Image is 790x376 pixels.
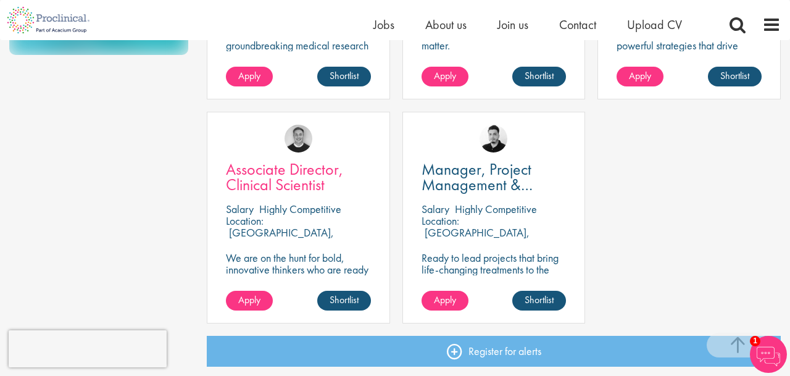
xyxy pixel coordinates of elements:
a: Apply [422,291,468,311]
p: [GEOGRAPHIC_DATA], [GEOGRAPHIC_DATA] [226,225,334,251]
span: Apply [434,69,456,82]
span: Apply [238,69,260,82]
span: Associate Director, Clinical Scientist [226,159,343,195]
a: Register for alerts [207,336,781,367]
p: Ready to lead projects that bring life-changing treatments to the world? Join our client at the f... [422,252,567,311]
a: Join us [497,17,528,33]
a: Apply [226,291,273,311]
a: Manager, Project Management & Operational Delivery [422,162,567,193]
p: We are on the hunt for bold, innovative thinkers who are ready to help push the boundaries of sci... [226,252,371,311]
a: Jobs [373,17,394,33]
img: Chatbot [750,336,787,373]
a: Shortlist [512,291,566,311]
a: Contact [559,17,596,33]
iframe: reCAPTCHA [9,330,167,367]
span: Apply [238,293,260,306]
span: 1 [750,336,760,346]
p: [GEOGRAPHIC_DATA], [GEOGRAPHIC_DATA] [422,225,530,251]
span: Manager, Project Management & Operational Delivery [422,159,554,211]
a: Apply [422,67,468,86]
span: Location: [226,214,264,228]
a: Upload CV [627,17,682,33]
a: Shortlist [512,67,566,86]
a: Shortlist [708,67,762,86]
p: Highly Competitive [259,202,341,216]
span: Salary [226,202,254,216]
a: Shortlist [317,291,371,311]
span: Apply [434,293,456,306]
span: Location: [422,214,459,228]
img: Anderson Maldonado [480,125,507,152]
p: Highly Competitive [455,202,537,216]
span: Salary [422,202,449,216]
span: Apply [629,69,651,82]
a: Shortlist [317,67,371,86]
a: Apply [226,67,273,86]
a: Associate Director, Clinical Scientist [226,162,371,193]
a: About us [425,17,467,33]
img: Bo Forsen [285,125,312,152]
a: Apply [617,67,663,86]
